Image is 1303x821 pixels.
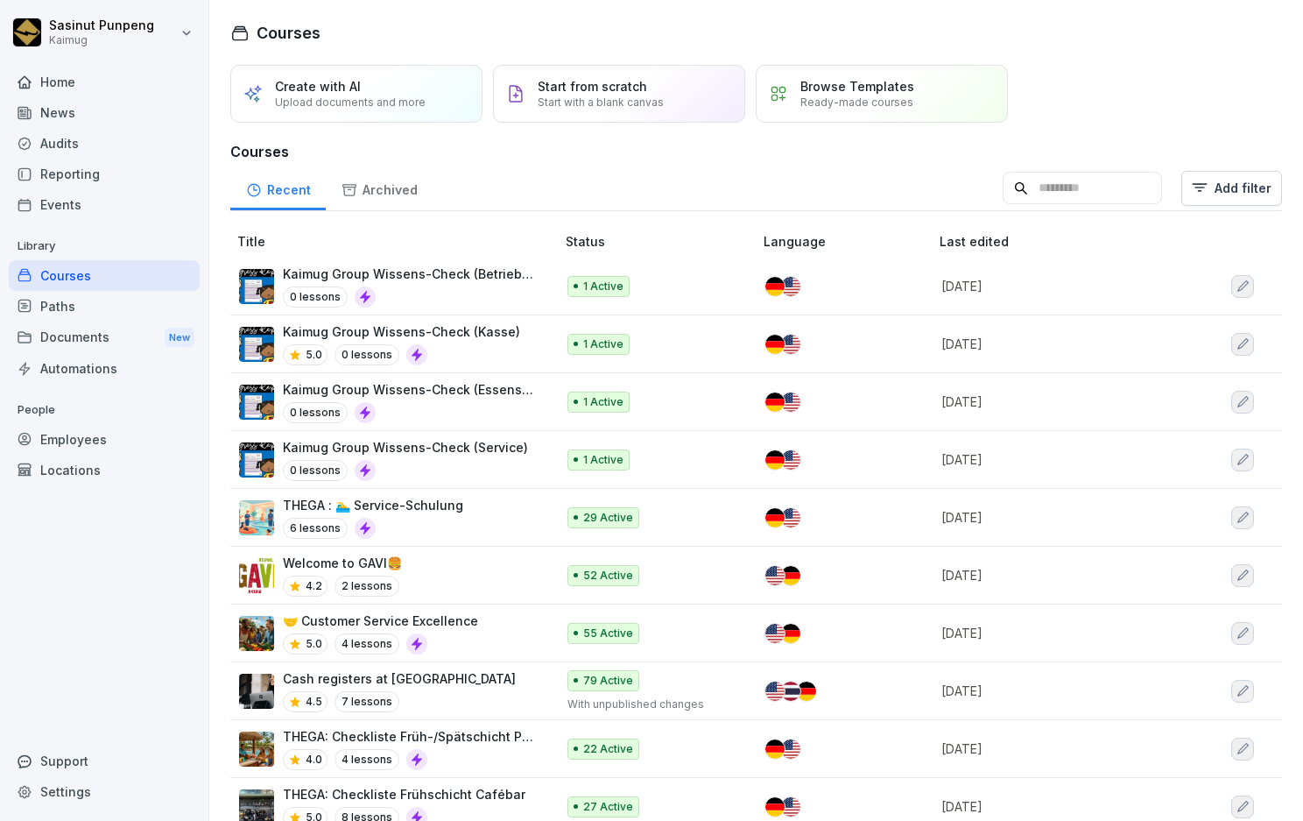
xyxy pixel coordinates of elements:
p: 1 Active [583,279,623,294]
p: Kaimug Group Wissens-Check (Betriebsleiter/Teamleiter) [283,265,538,283]
p: 52 Active [583,568,633,584]
div: Employees [9,424,200,455]
img: de.svg [765,335,785,354]
p: Ready-made courses [800,96,913,109]
p: Start from scratch [538,79,647,94]
img: us.svg [781,797,800,817]
img: us.svg [781,740,800,759]
p: 1 Active [583,452,623,468]
p: 7 lessons [335,691,399,712]
p: 79 Active [583,673,633,689]
p: [DATE] [941,682,1173,700]
a: Audits [9,128,200,159]
p: 0 lessons [335,344,399,365]
img: de.svg [765,277,785,296]
img: th.svg [781,682,800,701]
p: Create with AI [275,79,361,94]
img: de.svg [781,624,800,643]
p: Kaimug Group Wissens-Check (Essensausgabe/Küche) [283,380,538,399]
p: 1 Active [583,394,623,410]
a: Archived [326,166,433,210]
p: Kaimug Group Wissens-Check (Kasse) [283,322,520,341]
p: Status [566,232,757,251]
p: Start with a blank canvas [538,96,664,109]
p: Upload documents and more [275,96,426,109]
p: 29 Active [583,510,633,526]
p: Sasinut Punpeng [49,18,154,33]
img: de.svg [765,450,785,470]
p: 2 lessons [335,576,399,597]
img: jlnjzaawwppuwjk75n1xtva1.png [239,442,274,478]
img: us.svg [765,682,785,701]
img: us.svg [781,393,800,412]
img: t4pbym28f6l0mdwi5yze01sv.png [239,616,274,651]
p: 🤝 Customer Service Excellence [283,612,478,630]
a: Home [9,67,200,97]
p: [DATE] [941,508,1173,527]
p: 4.5 [306,694,322,710]
img: de.svg [765,797,785,817]
img: zhcyuzgvu394bi5ht45lbfzq.png [239,269,274,304]
img: dl77onhohrz39aq74lwupjv4.png [239,674,274,709]
img: us.svg [765,624,785,643]
img: de.svg [765,393,785,412]
p: 4.0 [306,752,322,768]
div: Courses [9,260,200,291]
img: us.svg [765,566,785,585]
p: 1 Active [583,336,623,352]
div: Documents [9,322,200,354]
img: us.svg [781,335,800,354]
p: 0 lessons [283,287,348,308]
img: us.svg [781,277,800,296]
p: [DATE] [941,277,1173,295]
a: Settings [9,776,200,807]
p: THEGA: Checkliste Frühschicht Cafébar [283,785,525,803]
h3: Courses [230,141,1282,162]
p: [DATE] [941,797,1173,816]
a: Recent [230,166,326,210]
a: News [9,97,200,128]
p: 4 lessons [335,749,399,770]
p: With unpublished changes [567,697,736,712]
img: us.svg [781,450,800,470]
p: 0 lessons [283,460,348,481]
p: [DATE] [941,624,1173,642]
p: [DATE] [941,393,1173,411]
p: 5.0 [306,636,322,652]
img: gg8p17l55328ey4hoch8fhem.png [239,327,274,362]
p: 27 Active [583,799,633,815]
div: Support [9,746,200,776]
img: us.svg [781,508,800,527]
p: Language [764,232,933,251]
img: merqyd26r8c8lzomofbhvkie.png [239,732,274,767]
p: Welcome to GAVI🍔​ [283,554,402,572]
p: Library [9,232,200,260]
a: Events [9,189,200,220]
a: DocumentsNew [9,322,200,354]
p: Kaimug [49,34,154,46]
a: Paths [9,291,200,322]
a: Locations [9,455,200,485]
p: 0 lessons [283,402,348,423]
img: j3qvtondn2pyyk0uswimno35.png [239,558,274,593]
p: 4.2 [306,578,322,594]
p: People [9,396,200,424]
a: Reporting [9,159,200,189]
p: THEGA: Checkliste Früh-/Spätschicht Poolbar [283,727,538,746]
p: [DATE] [941,450,1173,469]
div: New [165,328,194,348]
a: Automations [9,353,200,384]
p: 55 Active [583,626,633,641]
p: [DATE] [941,740,1173,758]
img: de.svg [797,682,816,701]
p: Title [237,232,559,251]
p: [DATE] [941,335,1173,353]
